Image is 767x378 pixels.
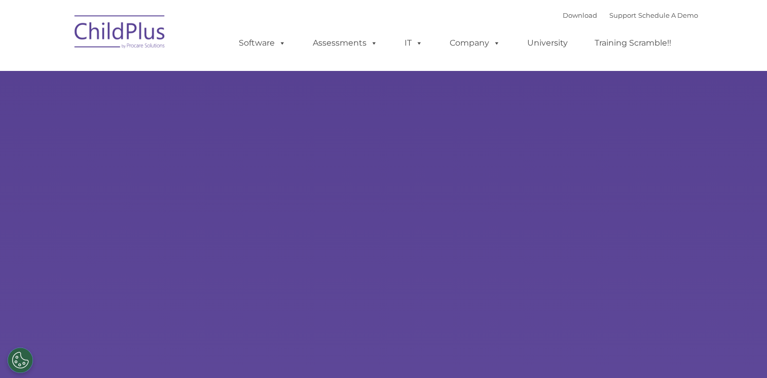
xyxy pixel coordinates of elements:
font: | [563,11,698,19]
a: IT [394,33,433,53]
a: Software [229,33,296,53]
a: Schedule A Demo [638,11,698,19]
img: ChildPlus by Procare Solutions [69,8,171,59]
a: Download [563,11,597,19]
a: Company [440,33,510,53]
a: University [517,33,578,53]
a: Training Scramble!! [585,33,681,53]
button: Cookies Settings [8,348,33,373]
a: Support [609,11,636,19]
a: Assessments [303,33,388,53]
